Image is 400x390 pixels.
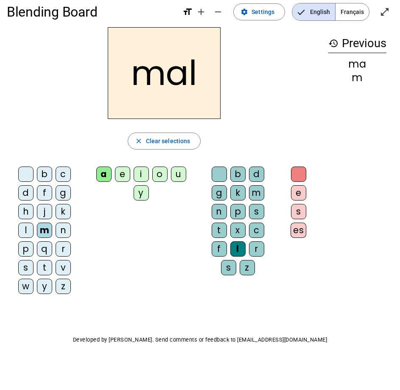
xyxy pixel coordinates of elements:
[230,241,246,257] div: l
[221,260,236,275] div: s
[240,260,255,275] div: z
[380,7,390,17] mat-icon: open_in_full
[56,167,71,182] div: c
[230,185,246,201] div: k
[291,185,306,201] div: e
[210,3,227,20] button: Decrease font size
[182,7,193,17] mat-icon: format_size
[249,167,264,182] div: d
[252,7,274,17] span: Settings
[376,3,393,20] button: Enter full screen
[249,223,264,238] div: c
[134,185,149,201] div: y
[128,133,201,150] button: Clear selections
[135,137,143,145] mat-icon: close
[115,167,130,182] div: e
[56,241,71,257] div: r
[196,7,206,17] mat-icon: add
[18,279,34,294] div: w
[249,241,264,257] div: r
[37,185,52,201] div: f
[292,3,335,20] span: English
[291,223,306,238] div: es
[134,167,149,182] div: i
[212,185,227,201] div: g
[193,3,210,20] button: Increase font size
[7,335,393,345] p: Developed by [PERSON_NAME]. Send comments or feedback to [EMAIL_ADDRESS][DOMAIN_NAME]
[328,34,386,53] h3: Previous
[291,204,306,219] div: s
[230,223,246,238] div: x
[152,167,168,182] div: o
[18,260,34,275] div: s
[37,279,52,294] div: y
[328,59,386,69] div: ma
[241,8,248,16] mat-icon: settings
[56,279,71,294] div: z
[336,3,369,20] span: Français
[233,3,285,20] button: Settings
[249,204,264,219] div: s
[37,204,52,219] div: j
[56,260,71,275] div: v
[108,27,221,119] h2: mal
[37,241,52,257] div: q
[18,185,34,201] div: d
[292,3,369,21] mat-button-toggle-group: Language selection
[18,204,34,219] div: h
[37,167,52,182] div: b
[96,167,112,182] div: a
[230,204,246,219] div: p
[212,241,227,257] div: f
[171,167,186,182] div: u
[18,223,34,238] div: l
[328,38,338,48] mat-icon: history
[56,185,71,201] div: g
[212,223,227,238] div: t
[18,241,34,257] div: p
[37,260,52,275] div: t
[146,136,190,146] span: Clear selections
[213,7,223,17] mat-icon: remove
[212,204,227,219] div: n
[249,185,264,201] div: m
[230,167,246,182] div: b
[37,223,52,238] div: m
[56,223,71,238] div: n
[328,73,386,83] div: m
[56,204,71,219] div: k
